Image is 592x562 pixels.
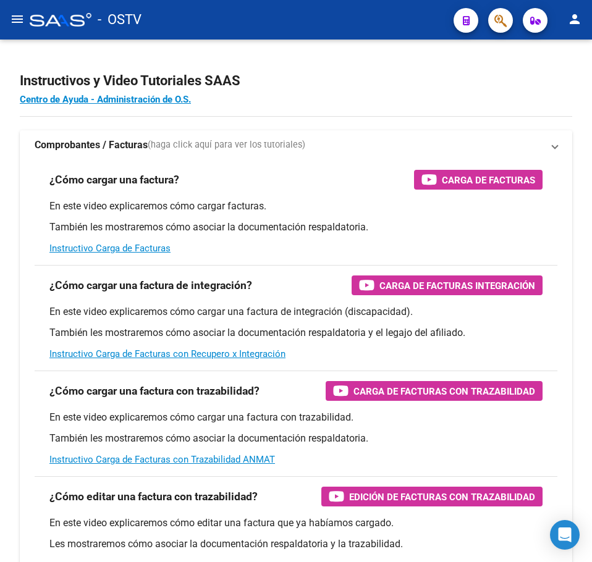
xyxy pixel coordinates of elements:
button: Edición de Facturas con Trazabilidad [321,487,543,506]
span: Carga de Facturas [442,172,535,188]
mat-icon: menu [10,12,25,27]
p: También les mostraremos cómo asociar la documentación respaldatoria y el legajo del afiliado. [49,326,543,340]
h3: ¿Cómo cargar una factura? [49,171,179,188]
h3: ¿Cómo cargar una factura con trazabilidad? [49,382,260,400]
div: Open Intercom Messenger [550,520,580,550]
strong: Comprobantes / Facturas [35,138,148,152]
p: También les mostraremos cómo asociar la documentación respaldatoria. [49,220,543,234]
button: Carga de Facturas Integración [352,275,543,295]
span: - OSTV [98,6,142,33]
p: En este video explicaremos cómo cargar una factura con trazabilidad. [49,411,543,424]
span: Carga de Facturas con Trazabilidad [353,384,535,399]
p: En este video explicaremos cómo cargar una factura de integración (discapacidad). [49,305,543,319]
a: Instructivo Carga de Facturas [49,243,171,254]
p: En este video explicaremos cómo cargar facturas. [49,199,543,213]
a: Instructivo Carga de Facturas con Recupero x Integración [49,348,285,359]
p: También les mostraremos cómo asociar la documentación respaldatoria. [49,432,543,445]
p: En este video explicaremos cómo editar una factura que ya habíamos cargado. [49,516,543,530]
button: Carga de Facturas con Trazabilidad [326,381,543,401]
a: Centro de Ayuda - Administración de O.S. [20,94,191,105]
h2: Instructivos y Video Tutoriales SAAS [20,69,572,93]
p: Les mostraremos cómo asociar la documentación respaldatoria y la trazabilidad. [49,537,543,551]
a: Instructivo Carga de Facturas con Trazabilidad ANMAT [49,454,275,465]
mat-expansion-panel-header: Comprobantes / Facturas(haga click aquí para ver los tutoriales) [20,130,572,160]
h3: ¿Cómo editar una factura con trazabilidad? [49,488,258,505]
mat-icon: person [567,12,582,27]
span: Carga de Facturas Integración [379,278,535,293]
span: Edición de Facturas con Trazabilidad [349,489,535,505]
h3: ¿Cómo cargar una factura de integración? [49,277,252,294]
button: Carga de Facturas [414,170,543,190]
span: (haga click aquí para ver los tutoriales) [148,138,305,152]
